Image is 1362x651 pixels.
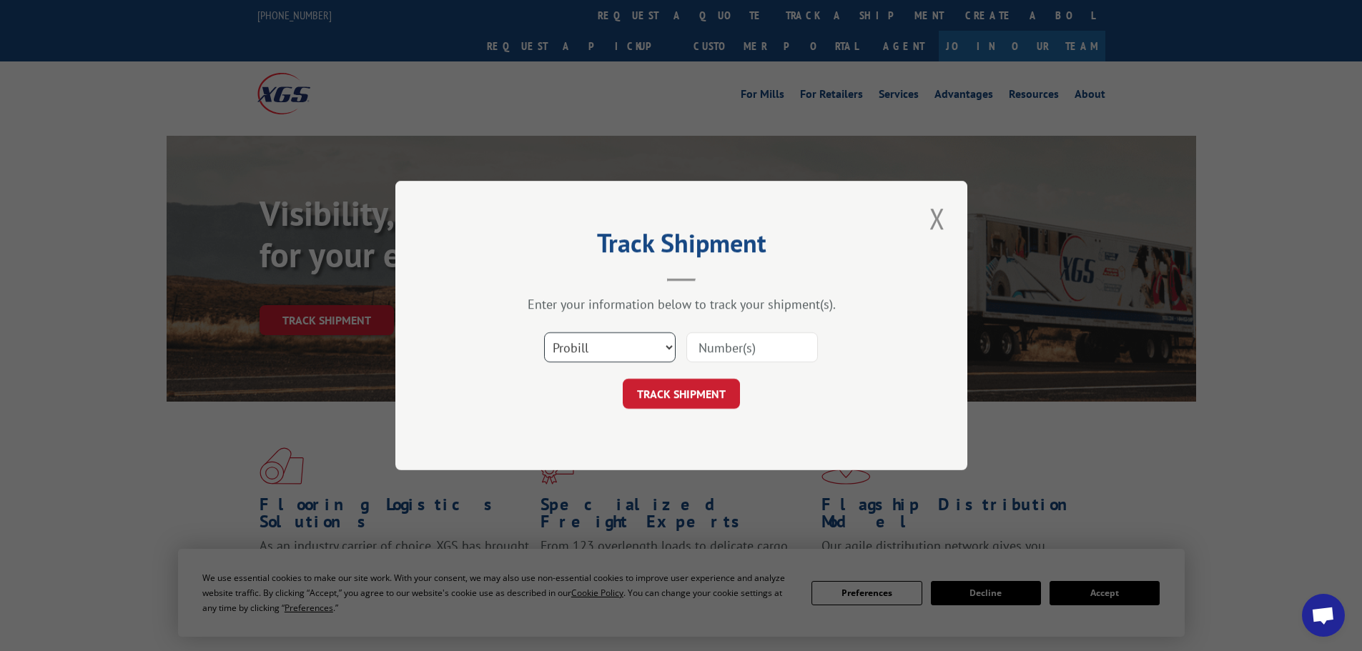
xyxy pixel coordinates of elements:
[1302,594,1345,637] a: Open chat
[467,233,896,260] h2: Track Shipment
[623,379,740,409] button: TRACK SHIPMENT
[686,332,818,362] input: Number(s)
[467,296,896,312] div: Enter your information below to track your shipment(s).
[925,199,949,238] button: Close modal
